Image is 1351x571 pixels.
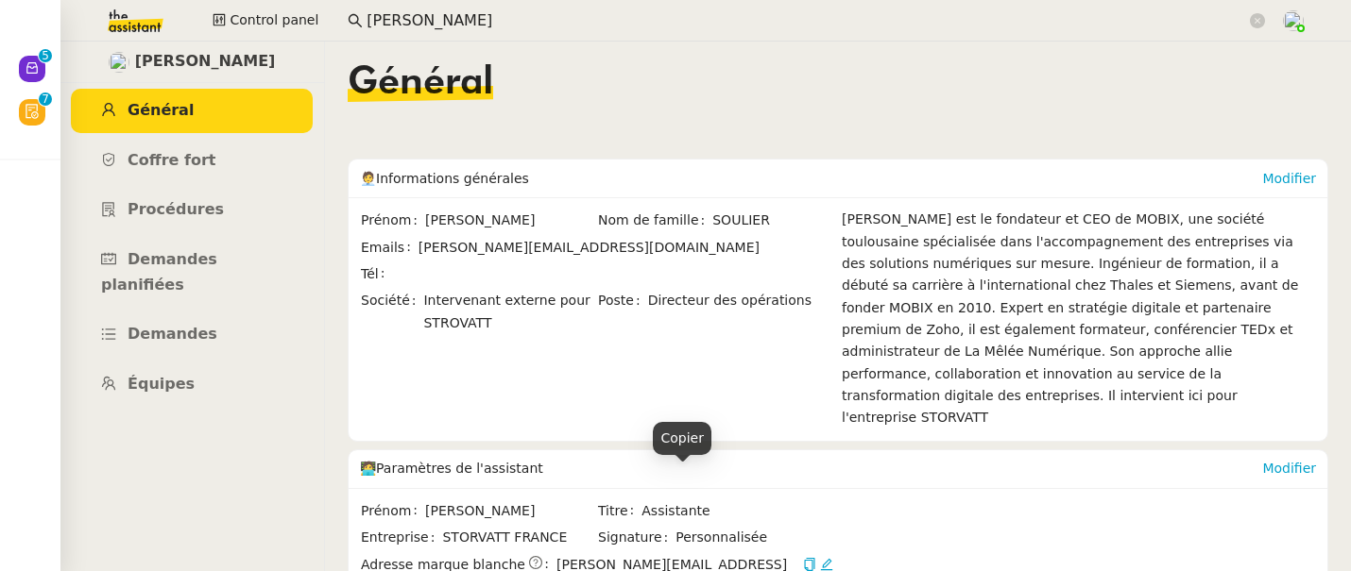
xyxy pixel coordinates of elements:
div: Copier [653,422,711,455]
span: Procédures [128,200,224,218]
span: [PERSON_NAME] [425,500,596,522]
span: Tél [361,263,392,285]
a: Procédures [71,188,313,232]
span: Général [348,64,493,102]
span: Prénom [361,500,425,522]
span: Signature [598,527,675,548]
a: Modifier [1262,171,1316,186]
a: Général [71,89,313,133]
a: Modifier [1262,461,1316,476]
span: SOULIER [712,210,833,231]
div: 🧑‍💼 [360,160,1262,197]
span: Informations générales [376,171,529,186]
span: [PERSON_NAME] [135,49,276,75]
span: [PERSON_NAME][EMAIL_ADDRESS][DOMAIN_NAME] [419,240,760,255]
p: 7 [42,92,49,109]
span: STORVATT FRANCE [442,527,596,548]
button: Control panel [201,8,330,34]
a: Demandes planifiées [71,238,313,307]
img: users%2FNTfmycKsCFdqp6LX6USf2FmuPJo2%2Favatar%2Fprofile-pic%20(1).png [1283,10,1304,31]
span: Général [128,101,194,119]
span: Intervenant externe pour STROVATT [423,290,596,334]
span: Assistante [641,500,833,522]
span: Paramètres de l'assistant [376,461,543,476]
input: Rechercher [367,8,1246,34]
span: Directeur des opérations [648,290,833,311]
span: Personnalisée [675,527,767,548]
p: 5 [42,49,49,66]
div: 🧑‍💻 [360,450,1262,488]
span: Titre [598,500,641,522]
nz-badge-sup: 7 [39,92,52,106]
span: Poste [598,290,648,311]
span: Nom de famille [598,210,712,231]
span: Prénom [361,210,425,231]
a: Équipes [71,362,313,407]
img: users%2FLb8tVVcnxkNxES4cleXP4rKNCSJ2%2Favatar%2F2ff4be35-2167-49b6-8427-565bfd2dd78c [109,52,129,73]
span: Demandes planifiées [101,250,217,294]
span: [PERSON_NAME] [425,210,596,231]
span: Emails [361,237,419,259]
span: Entreprise [361,527,442,548]
nz-badge-sup: 5 [39,49,52,62]
span: Demandes [128,325,217,343]
span: Control panel [230,9,318,31]
div: [PERSON_NAME] est le fondateur et CEO de MOBIX, une société toulousaine spécialisée dans l'accomp... [842,209,1316,428]
span: Équipes [128,375,195,393]
span: Coffre fort [128,151,216,169]
a: Demandes [71,312,313,357]
span: Société [361,290,423,334]
a: Coffre fort [71,139,313,183]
